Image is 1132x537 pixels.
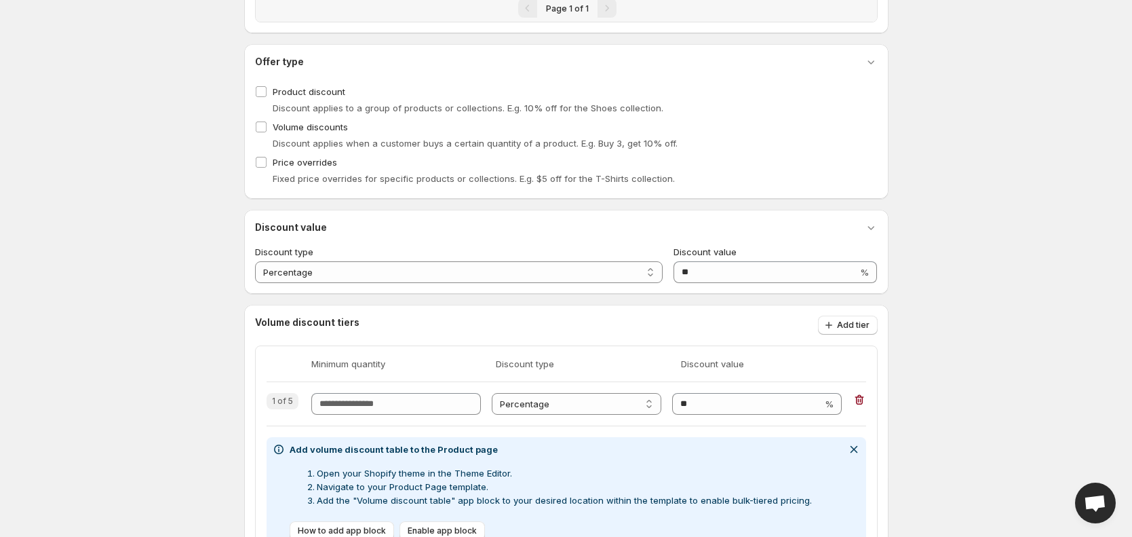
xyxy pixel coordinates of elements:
[496,357,670,371] span: Discount type
[860,267,869,278] span: %
[408,525,477,536] span: Enable app block
[317,466,812,480] li: Open your Shopify theme in the Theme Editor.
[837,320,870,331] span: Add tier
[818,316,878,335] button: Add tier
[273,86,345,97] span: Product discount
[317,480,812,494] li: Navigate to your Product Page template.
[273,122,348,132] span: Volume discounts
[546,3,589,14] span: Page 1 of 1
[1075,483,1116,523] div: Open chat
[298,525,386,536] span: How to add app block
[272,396,293,407] span: 1 of 5
[273,103,663,113] span: Discount applies to a group of products or collections. E.g. 10% off for the Shoes collection.
[273,138,678,149] span: Discount applies when a customer buys a certain quantity of a product. E.g. Buy 3, get 10% off.
[255,55,304,69] h3: Offer type
[255,246,313,257] span: Discount type
[674,246,737,257] span: Discount value
[290,443,812,456] h2: Add volume discount table to the Product page
[255,221,327,234] h3: Discount value
[255,316,359,335] h3: Volume discount tiers
[311,357,486,371] span: Minimum quantity
[681,357,855,371] span: Discount value
[273,173,675,184] span: Fixed price overrides for specific products or collections. E.g. $5 off for the T-Shirts collection.
[317,494,812,507] li: Add the "Volume discount table" app block to your desired location within the template to enable ...
[844,440,863,459] button: Dismiss notification
[825,399,834,409] span: %
[273,157,337,168] span: Price overrides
